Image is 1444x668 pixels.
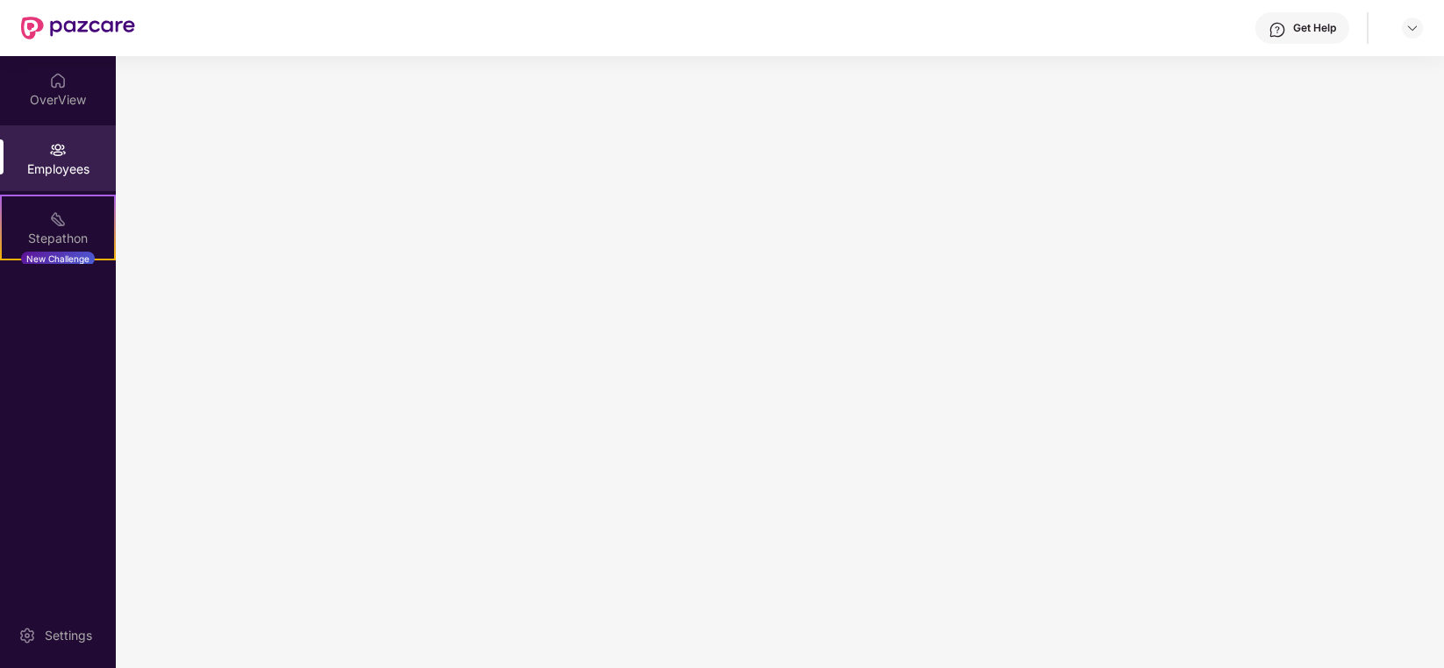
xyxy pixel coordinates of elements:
[49,210,67,228] img: svg+xml;base64,PHN2ZyB4bWxucz0iaHR0cDovL3d3dy53My5vcmcvMjAwMC9zdmciIHdpZHRoPSIyMSIgaGVpZ2h0PSIyMC...
[49,72,67,89] img: svg+xml;base64,PHN2ZyBpZD0iSG9tZSIgeG1sbnM9Imh0dHA6Ly93d3cudzMub3JnLzIwMDAvc3ZnIiB3aWR0aD0iMjAiIG...
[2,230,114,247] div: Stepathon
[21,17,135,39] img: New Pazcare Logo
[49,141,67,159] img: svg+xml;base64,PHN2ZyBpZD0iRW1wbG95ZWVzIiB4bWxucz0iaHR0cDovL3d3dy53My5vcmcvMjAwMC9zdmciIHdpZHRoPS...
[1405,21,1419,35] img: svg+xml;base64,PHN2ZyBpZD0iRHJvcGRvd24tMzJ4MzIiIHhtbG5zPSJodHRwOi8vd3d3LnczLm9yZy8yMDAwL3N2ZyIgd2...
[1269,21,1286,39] img: svg+xml;base64,PHN2ZyBpZD0iSGVscC0zMngzMiIgeG1sbnM9Imh0dHA6Ly93d3cudzMub3JnLzIwMDAvc3ZnIiB3aWR0aD...
[1293,21,1336,35] div: Get Help
[39,627,97,644] div: Settings
[21,252,95,266] div: New Challenge
[18,627,36,644] img: svg+xml;base64,PHN2ZyBpZD0iU2V0dGluZy0yMHgyMCIgeG1sbnM9Imh0dHA6Ly93d3cudzMub3JnLzIwMDAvc3ZnIiB3aW...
